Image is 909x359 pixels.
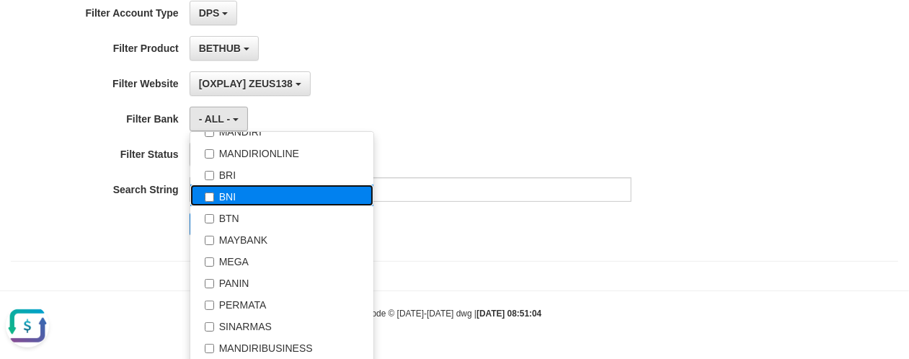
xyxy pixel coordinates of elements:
label: MEGA [190,249,373,271]
label: PANIN [190,271,373,293]
label: BRI [190,163,373,185]
label: MANDIRIBUSINESS [190,336,373,358]
button: Open LiveChat chat widget [6,6,49,49]
button: - ALL - [190,107,248,131]
input: BTN [205,214,214,223]
span: [OXPLAY] ZEUS138 [199,78,293,89]
label: BTN [190,206,373,228]
input: MEGA [205,257,214,267]
label: BNI [190,185,373,206]
button: BETHUB [190,36,259,61]
input: PANIN [205,279,214,288]
label: PERMATA [190,293,373,314]
input: MANDIRIONLINE [205,149,214,159]
span: - ALL - [199,113,231,125]
strong: [DATE] 08:51:04 [476,309,541,319]
span: BETHUB [199,43,241,54]
button: [OXPLAY] ZEUS138 [190,71,311,96]
input: BRI [205,171,214,180]
label: MANDIRIONLINE [190,141,373,163]
label: SINARMAS [190,314,373,336]
input: MANDIRI [205,128,214,137]
span: DPS [199,7,220,19]
button: DPS [190,1,238,25]
input: MANDIRIBUSINESS [205,344,214,353]
small: code © [DATE]-[DATE] dwg | [368,309,542,319]
input: SINARMAS [205,322,214,332]
label: MAYBANK [190,228,373,249]
input: BNI [205,192,214,202]
input: MAYBANK [205,236,214,245]
input: PERMATA [205,301,214,310]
